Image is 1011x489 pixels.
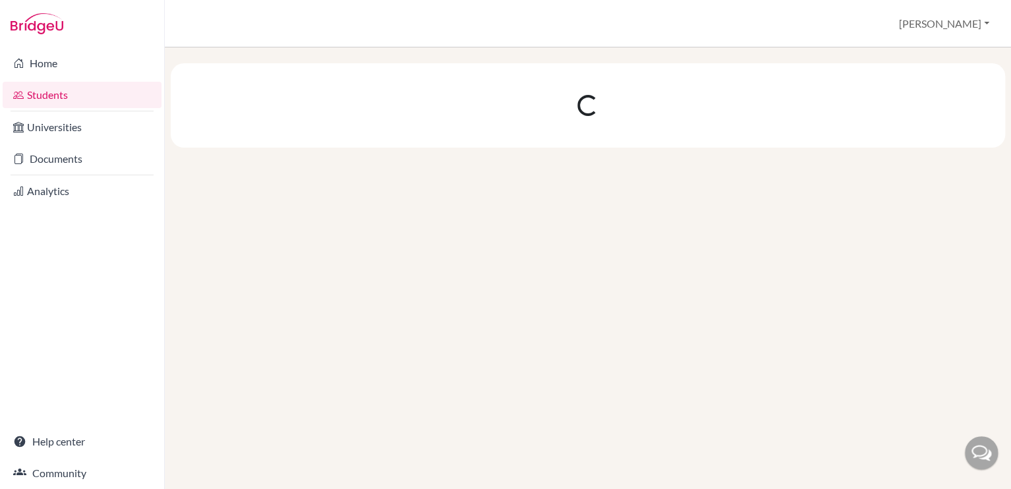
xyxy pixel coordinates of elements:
[3,82,161,108] a: Students
[3,146,161,172] a: Documents
[11,13,63,34] img: Bridge-U
[3,460,161,486] a: Community
[893,11,995,36] button: [PERSON_NAME]
[28,9,65,21] span: Ayuda
[3,114,161,140] a: Universities
[3,178,161,204] a: Analytics
[3,428,161,455] a: Help center
[3,50,161,76] a: Home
